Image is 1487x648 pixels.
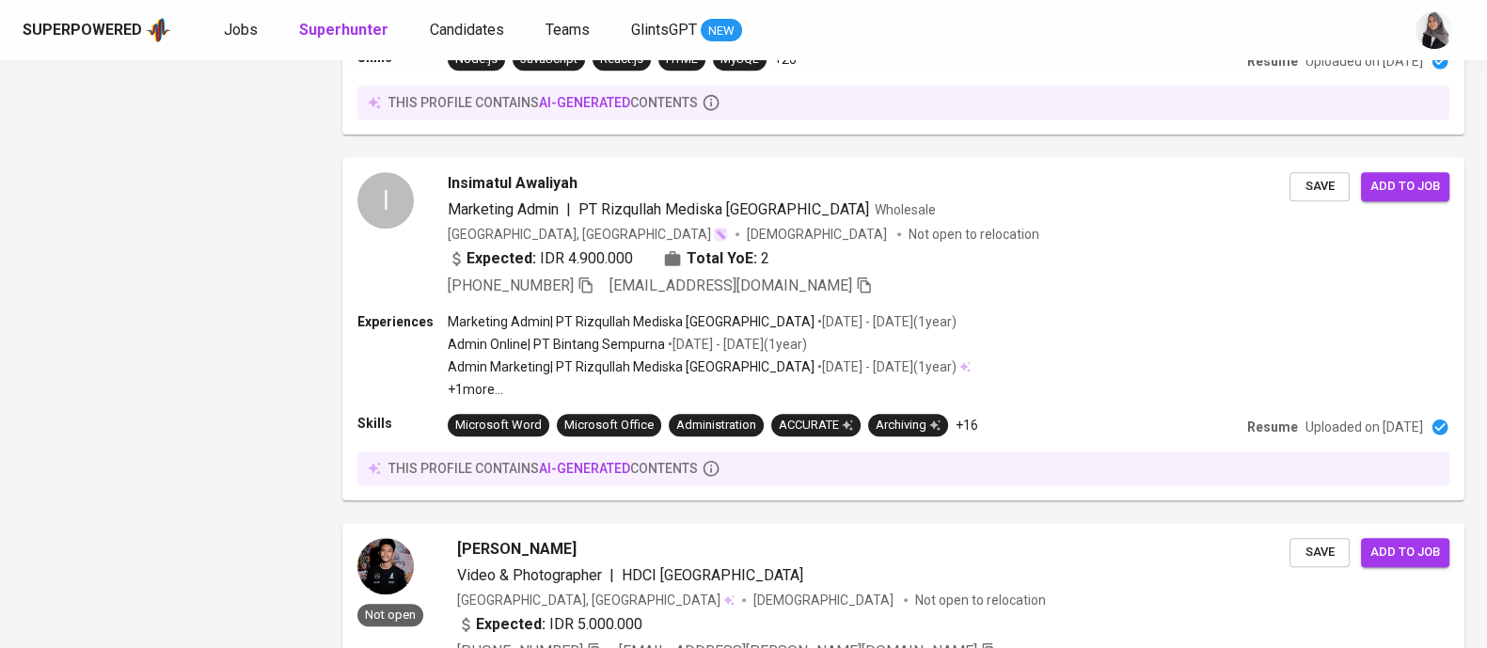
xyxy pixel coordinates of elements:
p: Resume [1247,52,1298,71]
span: Candidates [430,21,504,39]
img: sinta.windasari@glints.com [1416,11,1453,49]
span: [PHONE_NUMBER] [448,277,574,294]
img: app logo [146,16,171,44]
a: GlintsGPT NEW [631,19,742,42]
p: Marketing Admin | PT Rizqullah Mediska [GEOGRAPHIC_DATA] [448,312,815,331]
p: Experiences [357,312,448,331]
span: AI-generated [539,461,630,476]
div: Superpowered [23,20,142,41]
span: Jobs [224,21,258,39]
p: Admin Online | PT Bintang Sempurna [448,335,665,354]
p: Uploaded on [DATE] [1305,52,1423,71]
span: Insimatul Awaliyah [448,172,577,195]
button: Save [1289,538,1350,567]
span: [EMAIL_ADDRESS][DOMAIN_NAME] [609,277,852,294]
div: [GEOGRAPHIC_DATA], [GEOGRAPHIC_DATA] [448,225,728,244]
a: Candidates [430,19,508,42]
span: [DEMOGRAPHIC_DATA] [753,591,896,609]
span: Save [1299,176,1340,198]
span: Teams [546,21,590,39]
p: Not open to relocation [915,591,1046,609]
p: Uploaded on [DATE] [1305,418,1423,436]
button: Add to job [1361,538,1449,567]
p: Skills [357,414,448,433]
span: 2 [761,247,769,270]
div: IDR 4.900.000 [448,247,633,270]
button: Add to job [1361,172,1449,201]
span: | [566,198,571,221]
img: magic_wand.svg [713,227,728,242]
div: Archiving [876,417,941,435]
p: Not open to relocation [909,225,1039,244]
div: Administration [676,417,756,435]
span: Add to job [1370,542,1440,563]
span: NEW [701,22,742,40]
b: Expected: [467,247,536,270]
div: I [357,172,414,229]
div: Microsoft Office [564,417,654,435]
img: 625fe23f08ecd977dcdb4f9056c2bf2e.jpeg [357,538,414,594]
span: HDCI [GEOGRAPHIC_DATA] [622,566,803,584]
a: Superpoweredapp logo [23,16,171,44]
a: IInsimatul AwaliyahMarketing Admin|PT Rizqullah Mediska [GEOGRAPHIC_DATA]Wholesale[GEOGRAPHIC_DAT... [342,157,1464,500]
p: Resume [1247,418,1298,436]
span: Save [1299,542,1340,563]
span: [PERSON_NAME] [457,538,577,561]
button: Save [1289,172,1350,201]
a: Jobs [224,19,261,42]
span: Not open [357,607,423,623]
a: Teams [546,19,593,42]
p: • [DATE] - [DATE] ( 1 year ) [815,357,957,376]
span: PT Rizqullah Mediska [GEOGRAPHIC_DATA] [578,200,869,218]
div: IDR 5.000.000 [457,613,642,636]
p: this profile contains contents [388,459,698,478]
div: ACCURATE [779,417,853,435]
span: Marketing Admin [448,200,559,218]
b: Expected: [476,613,546,636]
span: [DEMOGRAPHIC_DATA] [747,225,890,244]
span: Add to job [1370,176,1440,198]
p: • [DATE] - [DATE] ( 1 year ) [815,312,957,331]
div: [GEOGRAPHIC_DATA], [GEOGRAPHIC_DATA] [457,591,735,609]
b: Superhunter [299,21,388,39]
p: • [DATE] - [DATE] ( 1 year ) [665,335,807,354]
p: +16 [956,416,978,435]
span: Video & Photographer [457,566,602,584]
div: Microsoft Word [455,417,542,435]
span: AI-generated [539,95,630,110]
a: Superhunter [299,19,392,42]
span: | [609,564,614,587]
p: this profile contains contents [388,93,698,112]
p: Admin Marketing | PT Rizqullah Mediska [GEOGRAPHIC_DATA] [448,357,815,376]
p: +1 more ... [448,380,971,399]
span: GlintsGPT [631,21,697,39]
b: Total YoE: [687,247,757,270]
span: Wholesale [875,202,936,217]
